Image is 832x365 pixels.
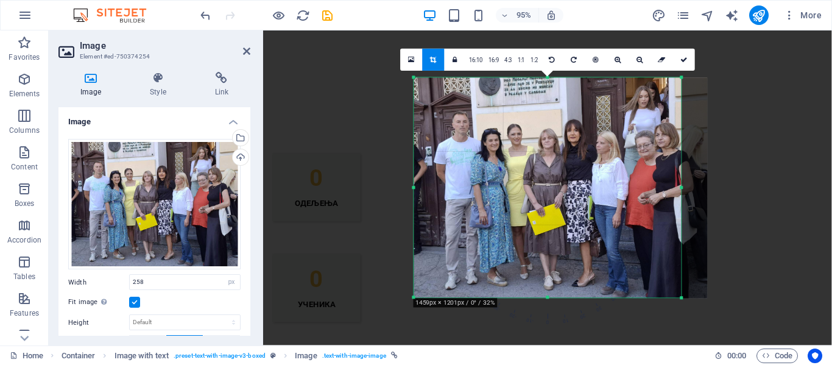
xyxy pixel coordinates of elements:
i: Reload page [296,9,310,23]
span: : [736,351,738,360]
a: Rotate left 90° [541,49,563,71]
a: Rotate right 90° [563,49,585,71]
button: undo [198,8,213,23]
i: On resize automatically adjust zoom level to fit chosen device. [546,10,557,21]
i: Navigator [700,9,714,23]
p: Elements [9,89,40,99]
a: 4:3 [502,49,515,71]
a: Center [585,49,607,71]
p: Features [10,308,39,318]
a: Zoom in [607,49,629,71]
i: Save (Ctrl+S) [320,9,334,23]
i: Design (Ctrl+Alt+Y) [652,9,666,23]
a: 1:1 [515,49,527,71]
button: 95% [496,8,539,23]
i: AI Writer [725,9,739,23]
h6: 95% [514,8,534,23]
h4: Image [58,107,250,129]
button: Usercentrics [808,349,822,363]
h3: Element #ed-750374254 [80,51,226,62]
h4: Link [193,72,250,97]
h4: Style [128,72,192,97]
span: More [783,9,822,21]
p: Columns [9,126,40,135]
i: Pages (Ctrl+Alt+S) [676,9,690,23]
p: Favorites [9,52,40,62]
i: Undo: Change image (Ctrl+Z) [199,9,213,23]
p: Content [11,162,38,172]
span: Click to select. Double-click to edit [295,349,317,363]
a: Click to cancel selection. Double-click to open Pages [10,349,43,363]
button: design [652,8,666,23]
img: Editor Logo [70,8,161,23]
button: More [778,5,827,25]
a: Reset [651,49,673,71]
label: Width [68,279,129,286]
button: Code [756,349,798,363]
div: 1459px × 1201px / 0° / 32% [414,299,498,308]
button: text_generator [725,8,739,23]
span: Click to select. Double-click to edit [62,349,96,363]
button: publish [749,5,769,25]
h2: Image [80,40,250,51]
span: Click to select. Double-click to edit [115,349,169,363]
a: 16:10 [467,49,486,71]
span: . text-with-image-image [322,349,386,363]
span: Code [762,349,792,363]
button: reload [295,8,310,23]
i: Publish [752,9,766,23]
button: save [320,8,334,23]
span: 00 00 [727,349,746,363]
i: This element is linked [391,352,398,359]
p: Accordion [7,235,41,245]
div: docekprvaka-mdm6xOs60oVI29pimTVnmA.jpg [68,139,241,270]
button: pages [676,8,691,23]
a: Zoom out [629,49,650,71]
a: 16:9 [485,49,502,71]
label: Fit image [68,295,129,310]
a: 1:2 [528,49,541,71]
p: Boxes [15,199,35,208]
label: Alignment [68,336,129,350]
i: This element is a customizable preset [270,352,276,359]
h6: Session time [714,349,747,363]
p: Tables [13,272,35,282]
button: Click here to leave preview mode and continue editing [271,8,286,23]
a: Confirm [673,49,695,71]
button: navigator [700,8,715,23]
a: Crop mode [422,49,444,71]
label: Height [68,319,129,326]
h4: Image [58,72,128,97]
a: Select files from the file manager, stock photos, or upload file(s) [400,49,422,71]
nav: breadcrumb [62,349,398,363]
span: . preset-text-with-image-v3-boxed [174,349,266,363]
a: Keep aspect ratio [444,49,466,71]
